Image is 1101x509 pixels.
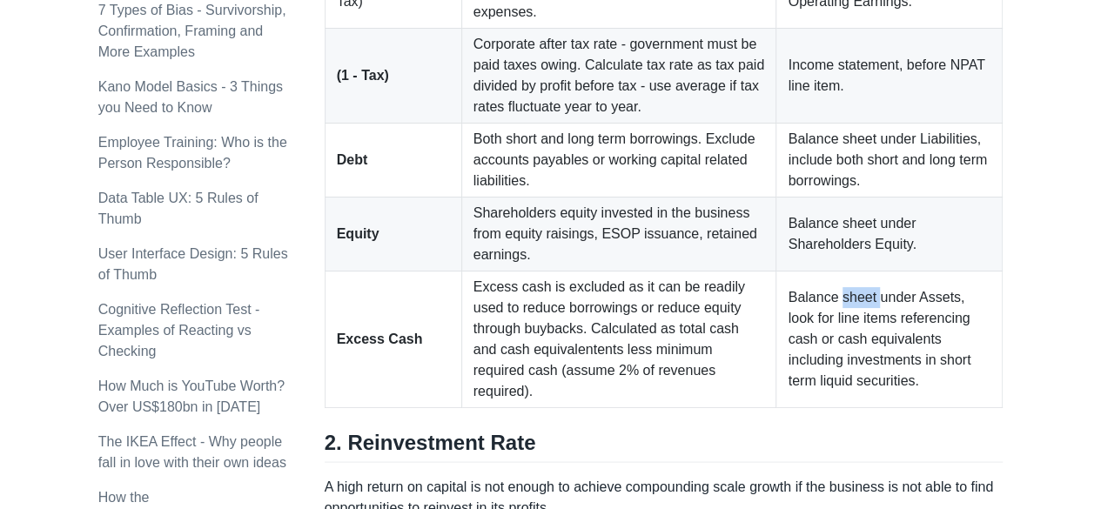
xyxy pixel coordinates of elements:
strong: Debt [337,152,368,167]
a: Kano Model Basics - 3 Things you Need to Know [98,79,283,115]
a: Employee Training: Who is the Person Responsible? [98,135,287,171]
a: How Much is YouTube Worth? Over US$180bn in [DATE] [98,378,285,414]
td: Balance sheet under Assets, look for line items referencing cash or cash equivalents including in... [776,271,1003,408]
a: The IKEA Effect - Why people fall in love with their own ideas [98,434,286,470]
a: 7 Types of Bias - Survivorship, Confirmation, Framing and More Examples [98,3,286,59]
td: Excess cash is excluded as it can be readily used to reduce borrowings or reduce equity through b... [461,271,776,408]
strong: Excess Cash [337,332,423,346]
td: Both short and long term borrowings. Exclude accounts payables or working capital related liabili... [461,124,776,198]
td: Balance sheet under Liabilities, include both short and long term borrowings. [776,124,1003,198]
h2: 2. Reinvestment Rate [325,429,1004,462]
td: Corporate after tax rate - government must be paid taxes owing. Calculate tax rate as tax paid di... [461,29,776,124]
strong: (1 - Tax) [337,68,389,83]
strong: Equity [337,226,379,241]
td: Income statement, before NPAT line item. [776,29,1003,124]
td: Shareholders equity invested in the business from equity raisings, ESOP issuance, retained earnings. [461,198,776,271]
a: User Interface Design: 5 Rules of Thumb [98,246,288,282]
a: Cognitive Reflection Test - Examples of Reacting vs Checking [98,302,260,358]
a: Data Table UX: 5 Rules of Thumb [98,191,258,226]
td: Balance sheet under Shareholders Equity. [776,198,1003,271]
